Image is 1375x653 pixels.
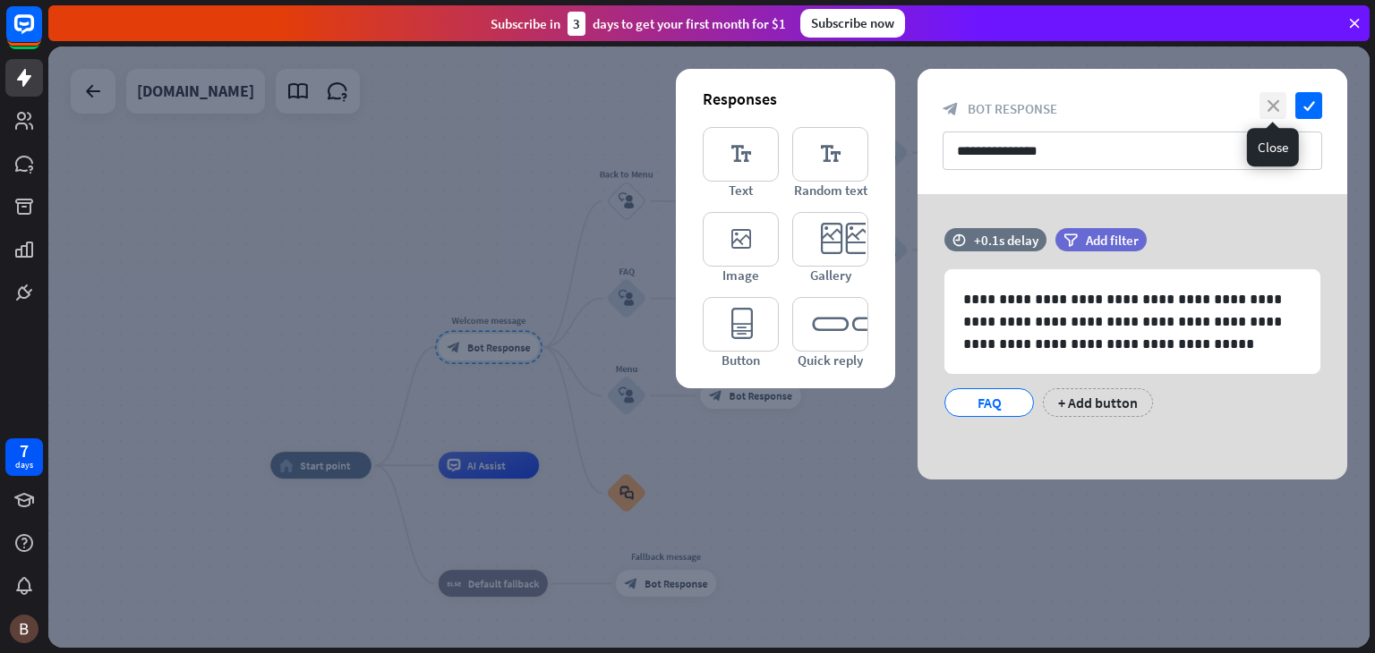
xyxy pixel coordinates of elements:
[20,443,29,459] div: 7
[800,9,905,38] div: Subscribe now
[5,438,43,476] a: 7 days
[974,232,1038,249] div: +0.1s delay
[1295,92,1322,119] i: check
[1063,233,1078,247] i: filter
[1260,92,1286,119] i: close
[960,389,1019,416] div: FAQ
[1043,388,1153,417] div: + Add button
[952,233,966,246] i: time
[15,459,33,471] div: days
[1086,232,1139,249] span: Add filter
[491,12,786,36] div: Subscribe in days to get your first month for $1
[943,101,959,117] i: block_bot_response
[968,100,1057,117] span: Bot Response
[568,12,585,36] div: 3
[14,7,68,61] button: Open LiveChat chat widget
